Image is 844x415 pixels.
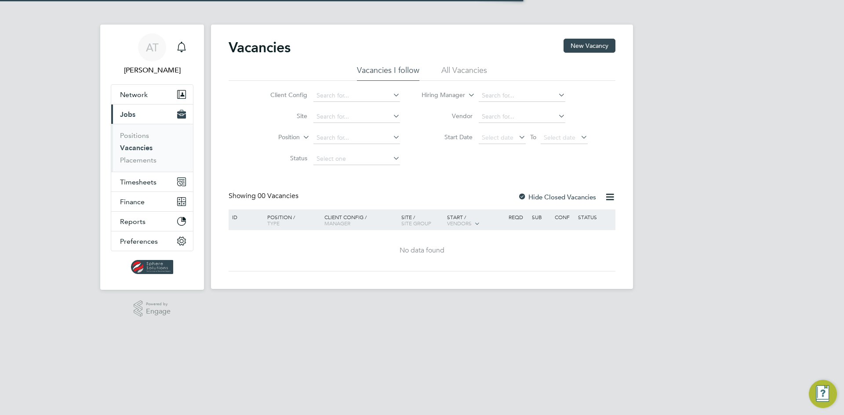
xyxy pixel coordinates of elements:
[257,112,307,120] label: Site
[120,110,135,119] span: Jobs
[146,308,171,315] span: Engage
[120,131,149,140] a: Positions
[313,153,400,165] input: Select one
[120,178,156,186] span: Timesheets
[111,192,193,211] button: Finance
[422,133,473,141] label: Start Date
[257,154,307,162] label: Status
[120,237,158,245] span: Preferences
[120,156,156,164] a: Placements
[111,172,193,191] button: Timesheets
[111,231,193,251] button: Preferences
[357,65,419,81] li: Vacancies I follow
[120,144,153,152] a: Vacancies
[479,111,565,123] input: Search for...
[111,260,193,274] a: Go to home page
[120,90,148,99] span: Network
[230,209,261,224] div: ID
[809,380,837,408] button: Engage Resource Center
[131,260,174,274] img: spheresolutions-logo-retina.png
[447,220,472,227] span: Vendors
[111,85,193,104] button: Network
[313,111,400,123] input: Search for...
[313,90,400,102] input: Search for...
[441,65,487,81] li: All Vacancies
[576,209,614,224] div: Status
[229,191,300,201] div: Showing
[261,209,322,231] div: Position /
[415,91,465,100] label: Hiring Manager
[530,209,553,224] div: Sub
[111,212,193,231] button: Reports
[120,198,145,206] span: Finance
[258,191,298,200] span: 00 Vacancies
[111,33,193,76] a: AT[PERSON_NAME]
[249,133,300,142] label: Position
[479,90,565,102] input: Search for...
[111,124,193,172] div: Jobs
[482,134,513,141] span: Select date
[518,193,596,201] label: Hide Closed Vacancies
[324,220,350,227] span: Manager
[422,112,473,120] label: Vendor
[146,42,159,53] span: AT
[267,220,280,227] span: Type
[120,217,146,226] span: Reports
[399,209,445,231] div: Site /
[230,246,614,255] div: No data found
[544,134,575,141] span: Select date
[111,65,193,76] span: Amelia Taylor
[564,39,615,53] button: New Vacancy
[553,209,575,224] div: Conf
[229,39,291,56] h2: Vacancies
[527,131,539,143] span: To
[445,209,506,231] div: Start /
[257,91,307,99] label: Client Config
[401,220,431,227] span: Site Group
[506,209,529,224] div: Reqd
[134,300,171,317] a: Powered byEngage
[111,105,193,124] button: Jobs
[100,25,204,290] nav: Main navigation
[313,132,400,144] input: Search for...
[146,300,171,308] span: Powered by
[322,209,399,231] div: Client Config /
